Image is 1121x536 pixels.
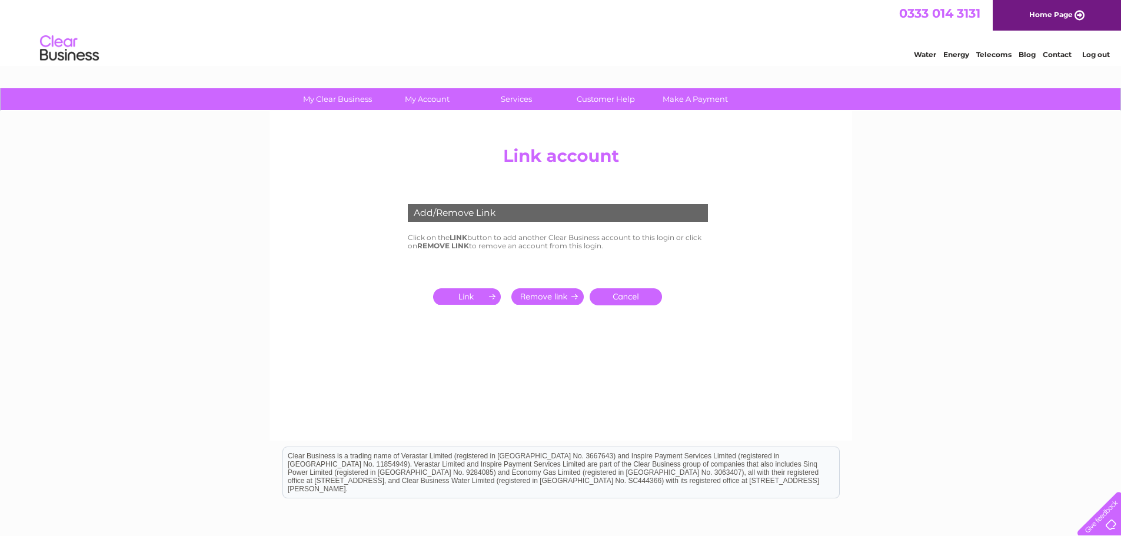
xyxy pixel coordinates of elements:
td: Click on the button to add another Clear Business account to this login or click on to remove an ... [405,231,717,253]
input: Submit [511,288,584,305]
a: Energy [943,50,969,59]
img: logo.png [39,31,99,66]
a: Customer Help [557,88,654,110]
b: REMOVE LINK [417,241,469,250]
input: Submit [433,288,505,305]
a: Contact [1043,50,1072,59]
div: Clear Business is a trading name of Verastar Limited (registered in [GEOGRAPHIC_DATA] No. 3667643... [283,6,839,57]
a: Water [914,50,936,59]
a: Log out [1082,50,1110,59]
a: Services [468,88,565,110]
div: Add/Remove Link [408,204,708,222]
a: My Account [378,88,475,110]
a: Make A Payment [647,88,744,110]
b: LINK [450,233,467,242]
a: Telecoms [976,50,1012,59]
a: My Clear Business [289,88,386,110]
a: Cancel [590,288,662,305]
a: Blog [1019,50,1036,59]
a: 0333 014 3131 [899,6,980,21]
